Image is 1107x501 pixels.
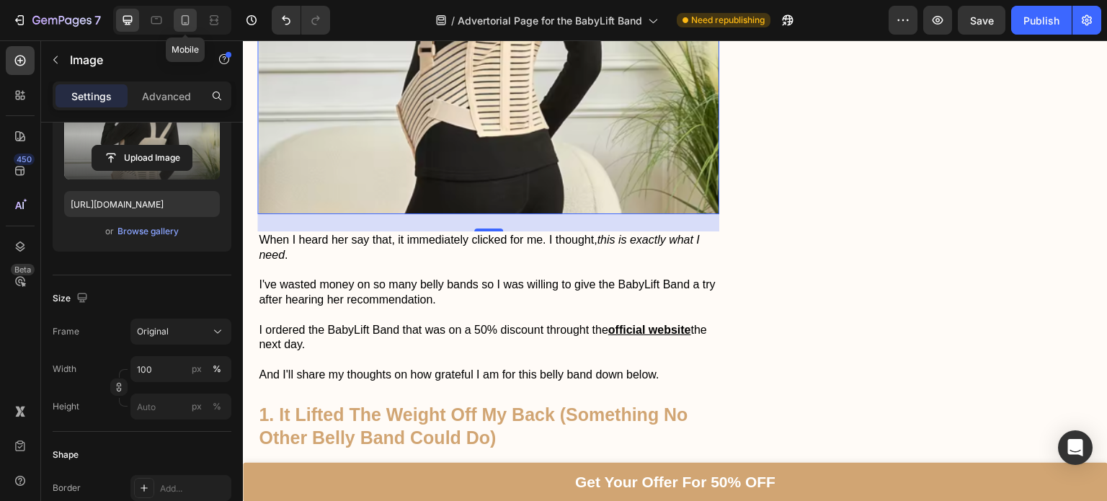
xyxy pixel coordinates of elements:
div: 450 [14,154,35,165]
div: Shape [53,448,79,461]
span: Need republishing [691,14,765,27]
p: I've wasted money on so many belly bands so I was willing to give the BabyLift Band a try after h... [16,237,475,267]
label: Width [53,363,76,376]
p: Get Your Offer For 50% OFF [332,428,533,456]
span: or [105,223,114,240]
div: % [213,363,221,376]
button: Browse gallery [117,224,179,239]
button: 7 [6,6,107,35]
div: Beta [11,264,35,275]
p: 7 [94,12,101,29]
span: / [451,13,455,28]
input: https://example.com/image.jpg [64,191,220,217]
p: I ordered the BabyLift Band that was on a 50% discount throught the the next day. [16,283,475,313]
button: Original [130,319,231,345]
div: Undo/Redo [272,6,330,35]
div: px [192,363,202,376]
p: And I'll share my thoughts on how grateful I am for this belly band down below. [16,327,475,342]
button: % [188,360,205,378]
div: Border [53,482,81,495]
label: Height [53,400,79,413]
input: px% [130,394,231,420]
div: Add... [160,482,228,495]
div: Size [53,289,91,309]
button: px [208,398,226,415]
p: Image [70,51,192,68]
input: px% [130,356,231,382]
i: this is exactly what I need [16,193,457,221]
span: Original [137,325,169,338]
button: px [208,360,226,378]
p: Settings [71,89,112,104]
span: Advertorial Page for the BabyLift Band [458,13,642,28]
button: Publish [1011,6,1072,35]
div: Browse gallery [117,225,179,238]
iframe: Design area [243,40,1107,501]
div: % [213,400,221,413]
div: Open Intercom Messenger [1058,430,1093,465]
p: When I heard her say that, it immediately clicked for me. I thought, . [16,192,475,223]
h2: 1. It Lifted The Weight Off My Back (Something No Other Belly Band Could Do) [14,361,476,411]
button: Save [958,6,1005,35]
label: Frame [53,325,79,338]
button: Upload Image [92,145,192,171]
span: Save [970,14,994,27]
a: official website [365,283,448,296]
button: % [188,398,205,415]
p: Advanced [142,89,191,104]
div: Publish [1023,13,1059,28]
div: px [192,400,202,413]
